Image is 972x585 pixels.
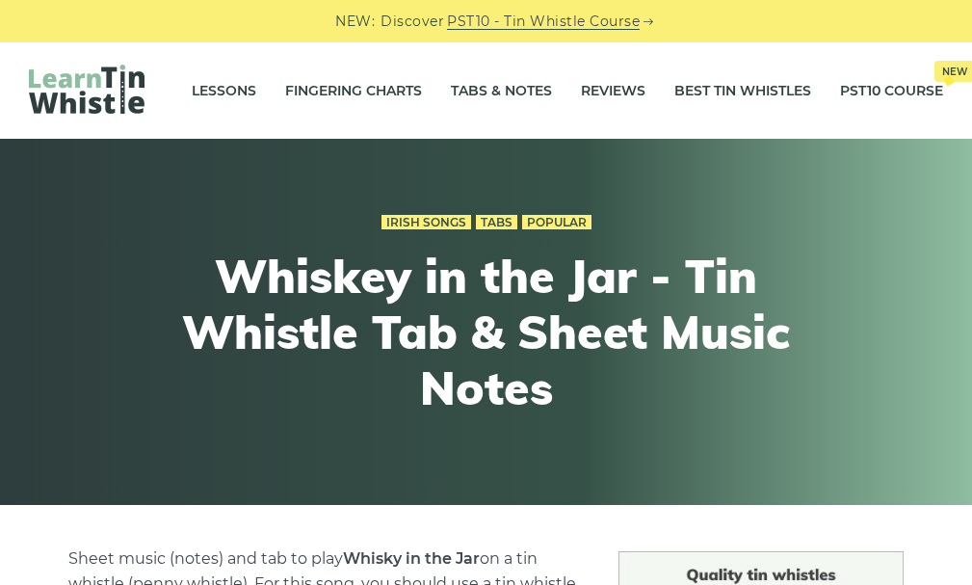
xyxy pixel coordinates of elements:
[840,66,943,115] a: PST10 CourseNew
[476,215,517,230] a: Tabs
[132,249,841,415] h1: Whiskey in the Jar - Tin Whistle Tab & Sheet Music Notes
[285,66,422,115] a: Fingering Charts
[29,65,144,114] img: LearnTinWhistle.com
[451,66,552,115] a: Tabs & Notes
[581,66,645,115] a: Reviews
[343,549,480,568] strong: Whisky in the Jar
[522,215,591,230] a: Popular
[381,215,471,230] a: Irish Songs
[192,66,256,115] a: Lessons
[674,66,811,115] a: Best Tin Whistles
